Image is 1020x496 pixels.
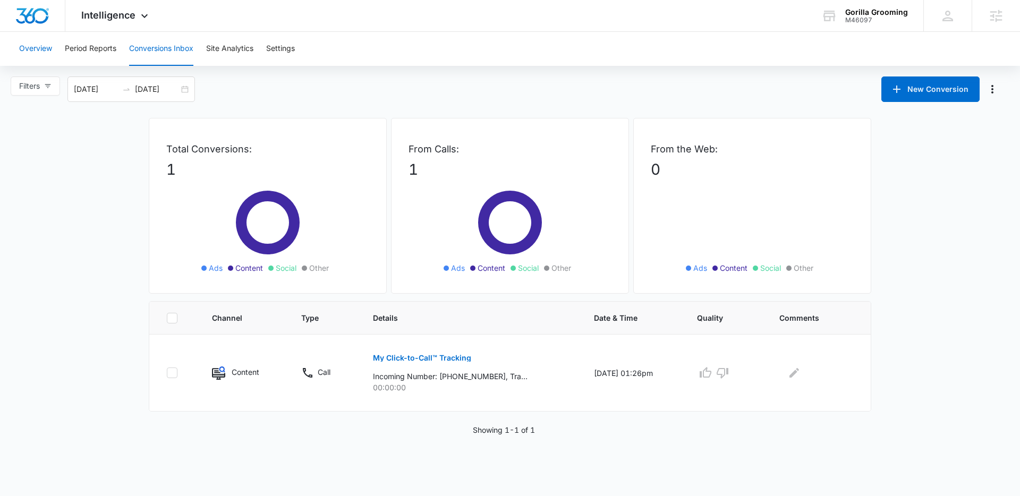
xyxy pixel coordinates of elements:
button: Conversions Inbox [129,32,193,66]
div: account name [845,8,908,16]
span: Social [760,262,781,273]
span: Ads [209,262,223,273]
button: Manage Numbers [984,81,1001,98]
span: Content [235,262,263,273]
button: Site Analytics [206,32,253,66]
span: Content [478,262,505,273]
p: 0 [651,158,854,181]
input: Start date [74,83,118,95]
span: Comments [779,312,838,323]
span: Ads [451,262,465,273]
button: Settings [266,32,295,66]
p: My Click-to-Call™ Tracking [373,354,471,362]
p: From Calls: [409,142,611,156]
div: account id [845,16,908,24]
span: to [122,85,131,93]
span: Intelligence [81,10,135,21]
button: Edit Comments [786,364,803,381]
p: Showing 1-1 of 1 [473,424,535,435]
p: 1 [166,158,369,181]
p: 00:00:00 [373,382,568,393]
span: Channel [212,312,260,323]
input: End date [135,83,179,95]
button: New Conversion [881,76,980,102]
p: Total Conversions: [166,142,369,156]
button: My Click-to-Call™ Tracking [373,345,471,371]
span: Other [309,262,329,273]
span: Filters [19,80,40,92]
span: Date & Time [594,312,657,323]
span: Social [276,262,296,273]
button: Filters [11,76,60,96]
td: [DATE] 01:26pm [581,335,685,412]
span: Other [551,262,571,273]
span: Social [518,262,539,273]
span: Other [794,262,813,273]
span: Type [301,312,332,323]
span: swap-right [122,85,131,93]
button: Period Reports [65,32,116,66]
p: Content [232,366,259,378]
p: Incoming Number: [PHONE_NUMBER], Tracking Number: [PHONE_NUMBER], Ring To: [PHONE_NUMBER], Caller... [373,371,528,382]
span: Quality [697,312,738,323]
span: Details [373,312,552,323]
span: Ads [693,262,707,273]
span: Content [720,262,747,273]
p: Call [318,366,330,378]
button: Overview [19,32,52,66]
p: From the Web: [651,142,854,156]
p: 1 [409,158,611,181]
